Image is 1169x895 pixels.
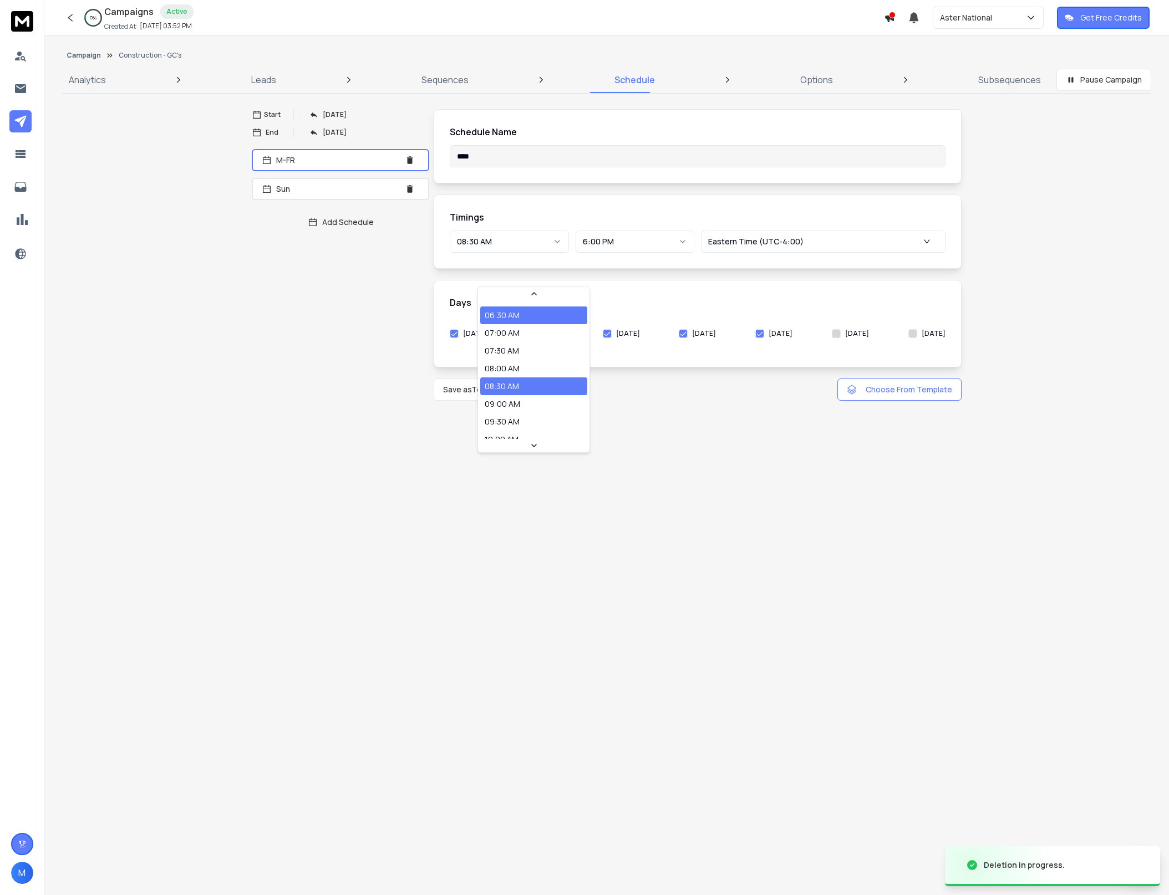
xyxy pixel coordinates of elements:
[450,296,946,309] h1: Days
[104,5,154,18] h1: Campaigns
[692,329,716,338] label: [DATE]
[140,22,192,30] p: [DATE] 03:52 PM
[67,51,101,60] button: Campaign
[485,398,520,410] div: 09:00 AM
[485,310,520,321] div: 06:30 AM
[276,183,400,195] p: Sun
[485,363,520,374] div: 08:00 AM
[614,73,655,86] p: Schedule
[252,211,429,233] button: Add Schedule
[485,416,520,427] div: 09:30 AM
[90,14,96,21] p: 5 %
[104,22,138,31] p: Created At:
[485,381,519,392] div: 08:30 AM
[463,329,487,338] label: [DATE]
[434,379,516,401] button: Save asTemplate
[922,329,946,338] label: [DATE]
[266,128,278,137] p: End
[251,73,276,86] p: Leads
[978,73,1041,86] p: Subsequences
[616,329,640,338] label: [DATE]
[264,110,281,119] p: Start
[276,155,400,166] p: M-FR
[485,345,519,356] div: 07:30 AM
[69,73,106,86] p: Analytics
[160,4,194,19] div: Active
[421,73,469,86] p: Sequences
[769,329,792,338] label: [DATE]
[866,384,952,395] span: Choose From Template
[576,231,695,253] button: 6:00 PM
[450,125,946,139] h1: Schedule Name
[323,128,347,137] p: [DATE]
[450,211,946,224] h1: Timings
[485,328,520,339] div: 07:00 AM
[323,110,347,119] p: [DATE]
[708,236,808,247] p: Eastern Time (UTC-4:00)
[1080,12,1142,23] p: Get Free Credits
[940,12,997,23] p: Aster National
[800,73,833,86] p: Options
[1056,69,1151,91] button: Pause Campaign
[11,862,33,884] span: M
[485,434,519,445] div: 10:00 AM
[450,231,569,253] button: 08:30 AM
[119,51,181,60] p: Construction - GC's
[845,329,869,338] label: [DATE]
